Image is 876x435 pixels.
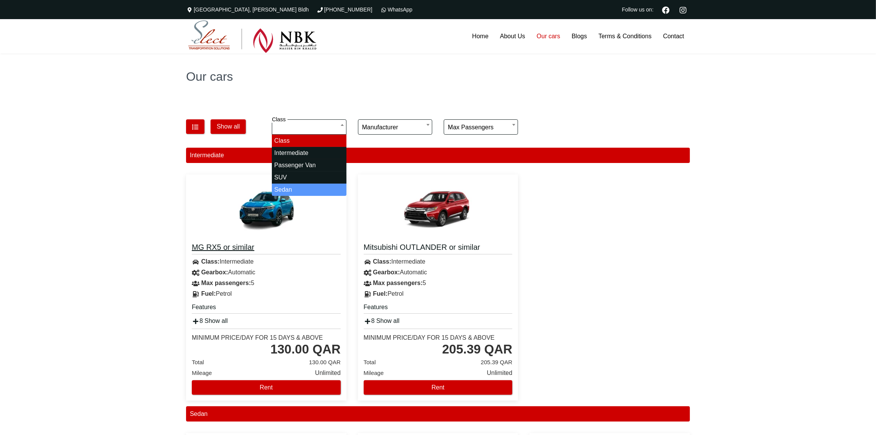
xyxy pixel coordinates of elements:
[192,334,323,342] div: Minimum Price/Day for 15 days & Above
[192,318,228,324] a: 8 Show all
[373,269,400,275] strong: Gearbox:
[272,116,288,123] label: Class
[677,5,690,14] a: Instagram
[192,359,204,365] span: Total
[192,370,212,376] span: Mileage
[272,135,346,147] li: Class
[192,380,341,395] button: Rent
[186,406,690,422] div: Sedan
[201,269,228,275] strong: Gearbox:
[392,180,484,238] img: Mitsubishi OUTLANDER or similar
[192,242,341,254] a: MG RX5 or similar
[362,120,428,135] span: Manufacturer
[373,280,423,286] strong: Max passengers:
[358,267,518,278] div: Automatic
[201,258,219,265] strong: Class:
[186,70,690,83] h1: Our cars
[364,370,384,376] span: Mileage
[593,19,657,54] a: Terms & Conditions
[309,357,341,368] span: 130.00 QAR
[272,171,346,184] li: SUV
[481,357,513,368] span: 205.39 QAR
[373,290,387,297] strong: Fuel:
[186,148,690,163] div: Intermediate
[364,334,495,342] div: Minimum Price/Day for 15 days & Above
[358,278,518,288] div: 5
[272,147,346,159] li: Intermediate
[657,19,690,54] a: Contact
[272,159,346,171] li: Passenger Van
[315,368,341,378] span: Unlimited
[373,258,391,265] strong: Class:
[364,380,513,395] button: Rent
[466,19,494,54] a: Home
[220,180,312,238] img: MG RX5 or similar
[659,5,673,14] a: Facebook
[444,119,518,135] span: Max passengers
[442,342,512,357] div: 205.39 QAR
[494,19,531,54] a: About Us
[186,288,346,299] div: Petrol
[364,303,513,314] h5: Features
[448,120,514,135] span: Max passengers
[358,256,518,267] div: Intermediate
[211,119,246,134] button: Show all
[201,280,251,286] strong: Max passengers:
[188,20,317,53] img: Select Rent a Car
[487,368,513,378] span: Unlimited
[272,184,346,196] li: Sedan
[364,242,513,254] a: Mitsubishi OUTLANDER or similar
[186,267,346,278] div: Automatic
[358,288,518,299] div: Petrol
[531,19,566,54] a: Our cars
[317,7,373,13] a: [PHONE_NUMBER]
[380,7,413,13] a: WhatsApp
[364,318,400,324] a: 8 Show all
[270,342,340,357] div: 130.00 QAR
[192,303,341,314] h5: Features
[566,19,593,54] a: Blogs
[186,278,346,288] div: 5
[358,119,432,135] span: Manufacturer
[201,290,216,297] strong: Fuel:
[186,256,346,267] div: Intermediate
[364,359,376,365] span: Total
